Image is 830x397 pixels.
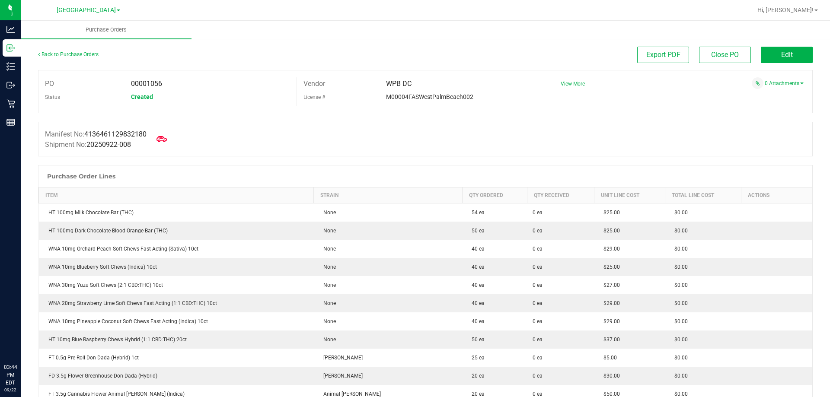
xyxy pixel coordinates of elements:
[670,318,688,324] span: $0.00
[6,62,15,71] inline-svg: Inventory
[303,91,325,104] label: License #
[637,47,689,63] button: Export PDF
[670,337,688,343] span: $0.00
[533,372,543,380] span: 0 ea
[670,282,688,288] span: $0.00
[761,47,813,63] button: Edit
[752,77,763,89] span: Attach a document
[44,209,309,216] div: HT 100mg Milk Chocolate Bar (THC)
[319,337,336,343] span: None
[44,336,309,343] div: HT 10mg Blue Raspberry Chews Hybrid (1:1 CBD:THC) 20ct
[86,140,131,149] span: 20250922-008
[319,300,336,306] span: None
[527,187,594,203] th: Qty Received
[467,210,485,216] span: 54 ea
[670,391,688,397] span: $0.00
[670,300,688,306] span: $0.00
[84,130,147,138] span: 4136461129832180
[4,363,17,387] p: 03:44 PM EDT
[599,318,620,324] span: $29.00
[467,282,485,288] span: 40 ea
[670,228,688,234] span: $0.00
[4,387,17,393] p: 09/22
[45,129,147,140] label: Manifest No:
[74,26,138,34] span: Purchase Orders
[6,25,15,34] inline-svg: Analytics
[319,210,336,216] span: None
[319,228,336,234] span: None
[45,140,131,150] label: Shipment No:
[44,299,309,307] div: WNA 20mg Strawberry Lime Soft Chews Fast Acting (1:1 CBD:THC) 10ct
[47,173,115,180] h1: Purchase Order Lines
[699,47,751,63] button: Close PO
[38,51,99,57] a: Back to Purchase Orders
[711,51,739,59] span: Close PO
[533,336,543,343] span: 0 ea
[319,246,336,252] span: None
[599,246,620,252] span: $29.00
[57,6,116,14] span: [GEOGRAPHIC_DATA]
[386,93,473,100] span: M00004FASWestPalmBeach002
[6,99,15,108] inline-svg: Retail
[533,245,543,253] span: 0 ea
[44,263,309,271] div: WNA 10mg Blueberry Soft Chews (Indica) 10ct
[9,328,35,354] iframe: Resource center
[599,373,620,379] span: $30.00
[319,318,336,324] span: None
[44,372,309,380] div: FD 3.5g Flower Greenhouse Don Dada (Hybrid)
[6,118,15,127] inline-svg: Reports
[646,51,680,59] span: Export PDF
[665,187,741,203] th: Total Line Cost
[467,355,485,361] span: 25 ea
[765,80,804,86] a: 0 Attachments
[670,264,688,270] span: $0.00
[314,187,462,203] th: Strain
[303,77,325,90] label: Vendor
[533,318,543,325] span: 0 ea
[467,337,485,343] span: 50 ea
[45,77,54,90] label: PO
[594,187,665,203] th: Unit Line Cost
[757,6,814,13] span: Hi, [PERSON_NAME]!
[561,81,585,87] a: View More
[319,355,363,361] span: [PERSON_NAME]
[599,337,620,343] span: $37.00
[467,228,485,234] span: 50 ea
[44,245,309,253] div: WNA 10mg Orchard Peach Soft Chews Fast Acting (Sativa) 10ct
[467,373,485,379] span: 20 ea
[599,228,620,234] span: $25.00
[670,355,688,361] span: $0.00
[670,246,688,252] span: $0.00
[131,79,162,88] span: 00001056
[670,373,688,379] span: $0.00
[153,130,170,148] span: Mark as Arrived
[44,318,309,325] div: WNA 10mg Pineapple Coconut Soft Chews Fast Acting (Indica) 10ct
[467,246,485,252] span: 40 ea
[599,391,620,397] span: $50.00
[319,373,363,379] span: [PERSON_NAME]
[21,21,192,39] a: Purchase Orders
[45,91,60,104] label: Status
[6,81,15,89] inline-svg: Outbound
[131,93,153,100] span: Created
[467,300,485,306] span: 40 ea
[319,264,336,270] span: None
[467,318,485,324] span: 40 ea
[670,210,688,216] span: $0.00
[44,227,309,235] div: HT 100mg Dark Chocolate Blood Orange Bar (THC)
[467,264,485,270] span: 40 ea
[533,354,543,362] span: 0 ea
[319,391,381,397] span: Animal [PERSON_NAME]
[741,187,812,203] th: Actions
[533,209,543,216] span: 0 ea
[533,263,543,271] span: 0 ea
[467,391,485,397] span: 20 ea
[599,282,620,288] span: $27.00
[319,282,336,288] span: None
[533,299,543,307] span: 0 ea
[599,210,620,216] span: $25.00
[44,281,309,289] div: WNA 30mg Yuzu Soft Chews (2:1 CBD:THC) 10ct
[44,354,309,362] div: FT 0.5g Pre-Roll Don Dada (Hybrid) 1ct
[386,79,412,88] span: WPB DC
